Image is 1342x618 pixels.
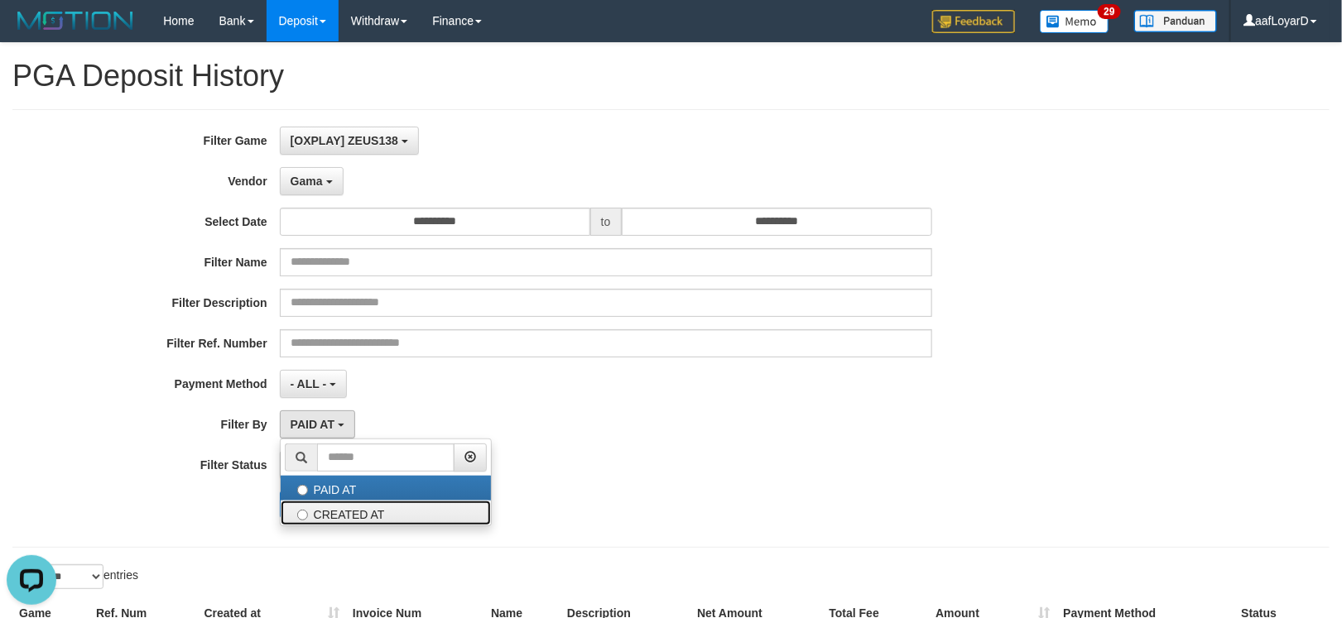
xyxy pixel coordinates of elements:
span: - ALL - [291,377,327,390]
h1: PGA Deposit History [12,60,1330,93]
select: Showentries [41,564,103,589]
img: MOTION_logo.png [12,8,138,33]
img: panduan.png [1134,10,1217,32]
button: Gama [280,167,344,195]
label: PAID AT [281,476,491,501]
span: PAID AT [291,418,334,431]
input: CREATED AT [297,510,308,520]
span: 29 [1098,4,1120,19]
img: Feedback.jpg [932,10,1015,33]
button: [OXPLAY] ZEUS138 [280,127,419,155]
span: to [590,208,622,236]
button: - ALL - [280,370,347,398]
label: CREATED AT [281,501,491,525]
label: Show entries [12,564,138,589]
img: Button%20Memo.svg [1040,10,1109,33]
span: Gama [291,175,323,188]
button: PAID AT [280,410,355,438]
span: [OXPLAY] ZEUS138 [291,134,398,147]
input: PAID AT [297,485,308,496]
button: Open LiveChat chat widget [7,7,56,56]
